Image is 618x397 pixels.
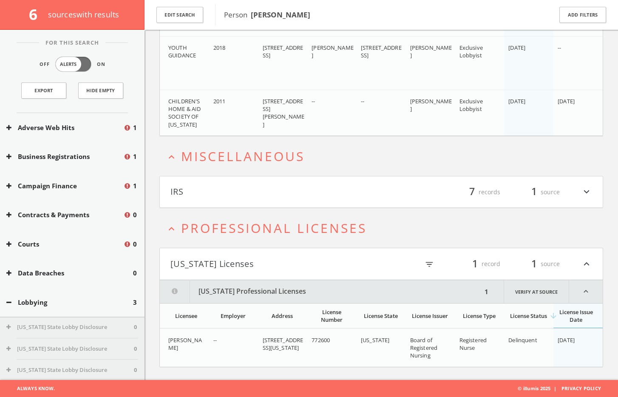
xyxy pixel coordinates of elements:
a: Privacy Policy [561,385,601,391]
button: Courts [6,239,123,249]
span: 7 [465,184,479,199]
span: 3 [133,298,137,307]
span: Person [224,10,310,20]
span: Board of Registered Nursing [410,336,437,359]
span: [DATE] [558,97,575,105]
div: License Status [508,312,548,320]
span: 772600 [312,336,330,344]
span: Delinquent [508,336,537,344]
div: Licensee [168,312,204,320]
span: -- [558,44,561,51]
div: records [449,185,500,199]
button: [US_STATE] Licenses [170,257,381,271]
i: expand_less [569,280,603,303]
span: | [550,385,560,391]
div: source [509,257,560,271]
a: Verify at source [504,280,569,303]
span: [DATE] [558,336,575,344]
span: [STREET_ADDRESS][PERSON_NAME] [263,97,305,128]
button: Data Breaches [6,268,133,278]
button: Contracts & Payments [6,210,123,220]
span: 0 [133,268,137,278]
i: expand_less [166,151,177,163]
div: License Number [312,308,352,323]
span: -- [213,336,217,344]
i: expand_less [166,223,177,235]
div: 1 [482,280,491,303]
button: [US_STATE] State Lobby Disclosure [6,323,134,332]
div: License Type [459,312,499,320]
i: expand_less [581,257,592,271]
div: License State [361,312,401,320]
span: Registered Nurse [459,336,487,352]
span: On [97,61,105,68]
i: arrow_downward [549,312,558,320]
span: 1 [527,256,541,271]
span: CHILDREN'S HOME & AID SOCIETY OF [US_STATE] [168,97,201,128]
span: Off [40,61,50,68]
span: [PERSON_NAME] [312,44,354,59]
b: [PERSON_NAME] [251,10,310,20]
div: record [449,257,500,271]
button: expand_lessMiscellaneous [166,149,603,163]
span: 2011 [213,97,226,105]
button: [US_STATE] Professional Licenses [160,280,482,303]
span: 1 [527,184,541,199]
i: expand_more [581,185,592,199]
span: 1 [133,123,137,133]
span: 0 [134,323,137,332]
button: Business Registrations [6,152,123,162]
a: Export [21,82,66,99]
span: Professional Licenses [181,219,367,237]
span: 1 [468,256,482,271]
button: [US_STATE] State Lobby Disclosure [6,345,134,353]
button: Adverse Web Hits [6,123,123,133]
span: For This Search [39,39,105,47]
i: filter_list [425,260,434,269]
span: YOUTH GUIDANCE [168,44,196,59]
span: 2018 [213,44,226,51]
span: 1 [133,152,137,162]
span: Exclusive Lobbyist [459,44,483,59]
div: Address [263,312,303,320]
span: [DATE] [508,44,525,51]
span: [PERSON_NAME] [168,336,202,352]
button: Hide Empty [78,82,123,99]
span: [US_STATE] [361,336,389,344]
button: Add Filters [559,7,606,23]
button: expand_lessProfessional Licenses [166,221,603,235]
span: -- [361,97,364,105]
div: source [509,185,560,199]
div: License Issuer [410,312,450,320]
span: [STREET_ADDRESS] [361,44,402,59]
span: [DATE] [508,97,525,105]
span: -- [312,97,315,105]
button: Edit Search [156,7,203,23]
span: Always Know. [6,380,55,397]
span: [PERSON_NAME] [410,97,452,113]
span: [STREET_ADDRESS][US_STATE] [263,336,303,352]
div: Employer [213,312,253,320]
span: [PERSON_NAME] [410,44,452,59]
div: grid [160,329,603,367]
button: [US_STATE] State Lobby Disclosure [6,366,134,374]
span: © illumis 2025 [518,380,612,397]
span: 6 [29,4,45,24]
button: IRS [170,185,381,199]
span: 0 [133,239,137,249]
span: Miscellaneous [181,147,305,165]
span: source s with results [48,9,119,20]
button: Lobbying [6,298,133,307]
button: Campaign Finance [6,181,123,191]
span: 0 [133,210,137,220]
span: 0 [134,345,137,353]
span: Exclusive Lobbyist [459,97,483,113]
div: License Issue Date [558,308,594,323]
span: [STREET_ADDRESS] [263,44,303,59]
span: 0 [134,366,137,374]
span: 1 [133,181,137,191]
